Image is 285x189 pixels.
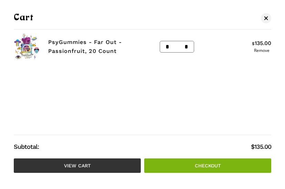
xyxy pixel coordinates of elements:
a: Checkout [144,158,271,173]
img: Psychedelic mushroom gummies in a colorful jar. [14,34,40,59]
a: Remove PsyGummies - Far Out - Passionfruit, 20 Count from cart [252,48,271,53]
bdi: 135.00 [251,143,271,150]
span: $ [252,41,255,46]
strong: Subtotal: [14,142,251,152]
span: $ [251,143,254,150]
bdi: 135.00 [252,40,271,46]
span: Cart [14,14,34,22]
input: Product quantity [171,41,183,52]
a: View cart [14,158,141,173]
a: PsyGummies - Far Out - Passionfruit, 20 Count [48,39,122,54]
